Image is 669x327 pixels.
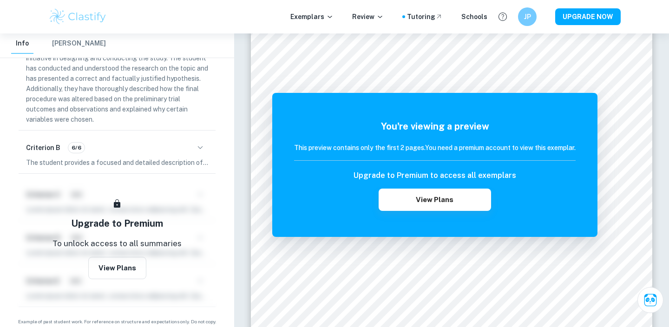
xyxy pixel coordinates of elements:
[352,12,384,22] p: Review
[637,287,663,313] button: Ask Clai
[48,7,107,26] img: Clastify logo
[294,143,576,153] h6: This preview contains only the first 2 pages. You need a premium account to view this exemplar.
[290,12,334,22] p: Exemplars
[26,157,208,168] p: The student provides a focused and detailed description of the main topic, which is to explore th...
[26,143,60,153] h6: Criterion B
[495,9,511,25] button: Help and Feedback
[354,170,516,181] h6: Upgrade to Premium to access all exemplars
[379,189,491,211] button: View Plans
[407,12,443,22] a: Tutoring
[518,7,537,26] button: JP
[71,216,163,230] h5: Upgrade to Premium
[522,12,533,22] h6: JP
[88,257,146,279] button: View Plans
[11,33,33,54] button: Info
[26,12,208,124] p: The student has chosen a topic on the potential environmental benefits of using [MEDICAL_DATA] as...
[52,238,182,250] p: To unlock access to all summaries
[461,12,487,22] a: Schools
[11,318,223,325] span: Example of past student work. For reference on structure and expectations only. Do not copy.
[68,144,85,152] span: 6/6
[52,33,106,54] button: [PERSON_NAME]
[294,119,576,133] h5: You're viewing a preview
[555,8,621,25] button: UPGRADE NOW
